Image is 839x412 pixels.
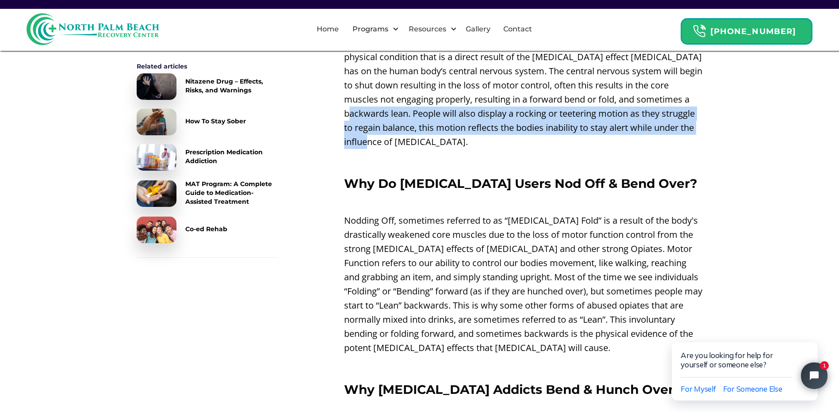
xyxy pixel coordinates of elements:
div: Programs [350,24,391,34]
div: Nitazene Drug – Effects, Risks, and Warnings [185,77,278,95]
iframe: Tidio Chat [653,314,839,412]
div: Co-ed Rehab [185,225,227,233]
a: Home [311,15,344,43]
a: Header Calendar Icons[PHONE_NUMBER] [681,14,812,45]
img: Header Calendar Icons [693,24,706,38]
a: Contact [498,15,537,43]
a: Prescription Medication Addiction [137,144,278,171]
p: Nodding Off, sometimes referred to as “[MEDICAL_DATA] Fold” is a result of the body's drastically... [344,214,703,355]
a: How To Stay Sober [137,109,278,135]
div: Resources [401,15,459,43]
p: ‍ [344,195,703,209]
strong: Why [MEDICAL_DATA] Addicts Bend & Hunch Over [344,382,674,397]
div: Related articles [137,62,278,71]
div: Resources [406,24,448,34]
a: Nitazene Drug – Effects, Risks, and Warnings [137,73,278,100]
a: MAT Program: A Complete Guide to Medication-Assisted Treatment [137,179,278,208]
strong: [PHONE_NUMBER] [710,27,796,36]
div: Prescription Medication Addiction [185,148,278,165]
strong: Why Do [MEDICAL_DATA] Users Nod Off & Bend Over? [344,176,697,191]
div: How To Stay Sober [185,117,246,126]
a: Gallery [460,15,496,43]
p: ‍ [344,359,703,374]
div: Programs [345,15,401,43]
p: [MEDICAL_DATA] nodding or folding is often called “Nodding Off”. Nodding off is a physical condit... [344,36,703,149]
a: Co-ed Rehab [137,217,278,243]
div: MAT Program: A Complete Guide to Medication-Assisted Treatment [185,179,278,206]
p: ‍ [344,153,703,168]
